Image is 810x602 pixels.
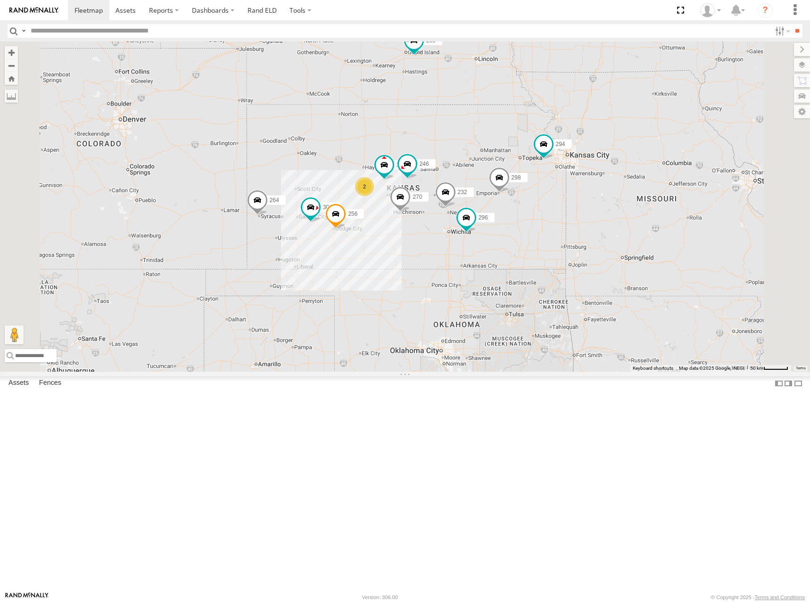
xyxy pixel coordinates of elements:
[413,194,422,200] span: 270
[5,89,18,103] label: Measure
[697,3,724,17] div: Shane Miller
[397,161,406,168] span: 244
[458,188,467,195] span: 232
[633,365,673,372] button: Keyboard shortcuts
[323,204,332,211] span: 300
[362,594,398,600] div: Version: 306.00
[355,177,374,196] div: 2
[5,72,18,85] button: Zoom Home
[5,46,18,59] button: Zoom in
[5,325,24,344] button: Drag Pegman onto the map to open Street View
[784,376,793,390] label: Dock Summary Table to the Right
[750,366,763,371] span: 50 km
[5,593,49,602] a: Visit our Website
[479,214,488,221] span: 296
[796,366,806,370] a: Terms (opens in new tab)
[34,377,66,390] label: Fences
[793,376,803,390] label: Hide Summary Table
[711,594,805,600] div: © Copyright 2025 -
[9,7,58,14] img: rand-logo.svg
[348,211,357,217] span: 256
[679,366,744,371] span: Map data ©2025 Google, INEGI
[755,594,805,600] a: Terms and Conditions
[4,377,33,390] label: Assets
[512,174,521,180] span: 298
[794,105,810,118] label: Map Settings
[20,24,27,38] label: Search Query
[556,140,565,147] span: 294
[747,365,791,372] button: Map Scale: 50 km per 49 pixels
[774,376,784,390] label: Dock Summary Table to the Left
[5,59,18,72] button: Zoom out
[758,3,773,18] i: ?
[426,37,436,43] span: 260
[270,197,279,203] span: 264
[420,160,429,167] span: 246
[771,24,792,38] label: Search Filter Options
